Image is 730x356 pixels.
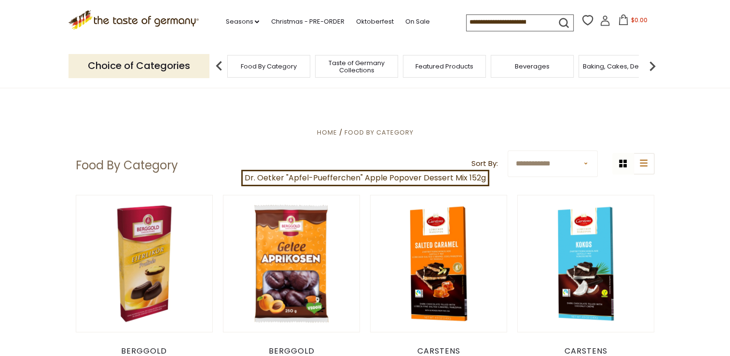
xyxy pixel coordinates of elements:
img: Carstens Luebecker Marzipan Bars with Dark Chocolate and Salted Caramel, 4.9 oz [371,195,507,332]
span: $0.00 [631,16,647,24]
div: Carstens [370,346,508,356]
a: Oktoberfest [356,16,393,27]
a: Dr. Oetker "Apfel-Puefferchen" Apple Popover Dessert Mix 152g [241,170,489,186]
a: Taste of Germany Collections [318,59,395,74]
a: Food By Category [344,128,413,137]
a: On Sale [405,16,429,27]
img: Berggold Chocolate Apricot Jelly Pralines, 300g [223,195,360,332]
img: next arrow [643,56,662,76]
label: Sort By: [471,158,498,170]
a: Home [317,128,337,137]
a: Food By Category [241,63,297,70]
img: previous arrow [209,56,229,76]
img: Berggold Eggnog Liquor Pralines, 100g [76,195,213,332]
a: Featured Products [415,63,473,70]
p: Choice of Categories [69,54,209,78]
a: Beverages [515,63,550,70]
img: Carstens Luebecker Dark Chocolate and Coconut, 4.9 oz [518,195,654,332]
div: Berggold [223,346,360,356]
a: Baking, Cakes, Desserts [583,63,658,70]
div: Carstens [517,346,655,356]
div: Berggold [76,346,213,356]
h1: Food By Category [76,158,178,173]
button: $0.00 [612,14,653,29]
a: Christmas - PRE-ORDER [271,16,344,27]
a: Seasons [225,16,259,27]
